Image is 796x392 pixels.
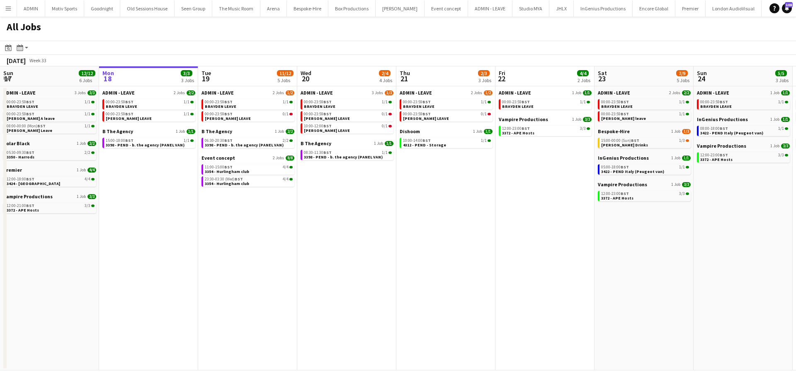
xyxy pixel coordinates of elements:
span: BST [26,203,34,208]
span: 1 Job [770,117,779,122]
span: BST [323,111,332,117]
span: BST [323,99,332,105]
span: ANDY SICK LEAVE [304,128,350,133]
span: 1 Job [176,129,185,134]
a: 08:30-11:30BST1/13398 - PEND - b. the agency (PANEL VAN) [304,150,392,159]
span: Sun [3,69,13,77]
a: 00:00-23:59BST1/1BRAYDEN LEAVE [7,99,95,109]
button: [PERSON_NAME] [376,0,425,17]
span: 1/1 [781,117,790,122]
span: 1/1 [184,100,189,104]
a: 11:00-15:00BST4/43354 - Hurlingham club [205,164,293,174]
button: Arena [260,0,287,17]
span: Thu [400,69,410,77]
span: Shane Leave [7,128,52,133]
span: 1/1 [778,127,784,131]
span: 108 [785,2,793,7]
button: Bespoke-Hire [287,0,328,17]
span: 1/1 [481,100,487,104]
span: 1/1 [187,129,195,134]
span: BST [720,99,728,105]
span: BRAYDEN LEAVE [403,104,434,109]
span: 1 Job [770,144,779,149]
span: 11/12 [277,70,294,76]
a: Polar Black1 Job2/2 [3,140,96,146]
div: InGenius Productions1 Job1/108:00-18:00BST1/13422 - PEND Italy (Peugeot van) [697,116,790,143]
span: BRAYDEN LEAVE [205,104,236,109]
a: Dishoom1 Job1/1 [400,128,493,134]
div: B The Agency1 Job1/108:30-11:30BST1/13398 - PEND - b. the agency (PANEL VAN) [301,140,393,162]
span: ADMIN - LEAVE [598,90,630,96]
span: 0/1 [481,112,487,116]
span: 00:00-23:59 [403,112,431,116]
span: BST [422,99,431,105]
div: Vampire Productions1 Job3/312:00-23:00BST3/33372 - APE Hosts [499,116,592,138]
span: 08:00-00:00 (Mon) [7,124,46,128]
span: 1 Job [77,194,86,199]
div: Vampire Productions1 Job3/312:00-23:00BST3/33372 - APE Hosts [697,143,790,164]
a: 05:00-18:00BST1/13422 - PEND Italy (Peugeot van) [601,164,689,174]
span: Mon [102,69,114,77]
span: 1/1 [484,129,493,134]
span: 3/3 [580,127,586,131]
span: 1/1 [385,141,393,146]
span: 3 Jobs [372,90,383,95]
span: BRAYDEN LEAVE [304,104,335,109]
span: 12:00-18:00 [7,177,34,181]
div: ADMIN - LEAVE2 Jobs1/200:00-23:59BST1/1BRAYDEN LEAVE00:00-23:59BST0/1[PERSON_NAME] LEAVE [201,90,294,128]
a: 12:00-21:00BST3/33372 - APE Hosts [7,203,95,212]
a: Vampire Productions1 Job3/3 [598,181,691,187]
a: B The Agency1 Job2/2 [201,128,294,134]
span: 3424 - Bridgelink Community centre [7,181,60,186]
span: 11:00-15:00 [205,165,233,169]
div: Dishoom1 Job1/110:00-14:00BST1/14312 - PEND - Storage [400,128,493,150]
span: 05:30-09:30 [7,151,34,155]
span: 4/4 [85,177,90,181]
a: 00:00-23:59BST1/1BRAYDEN LEAVE [502,99,590,109]
div: B The Agency1 Job1/115:00-18:00BST1/13398 - PEND - b. the agency (PANEL VAN) [102,128,195,150]
span: BRAYDEN LEAVE [601,104,633,109]
span: 00:00-23:59 [7,112,34,116]
span: 3398 - PEND - b. the agency (PANEL VAN) [106,142,184,148]
span: BST [224,138,233,143]
a: 12:00-23:00BST3/33372 - APE Hosts [502,126,590,135]
a: B The Agency1 Job1/1 [102,128,195,134]
span: BRAYDEN LEAVE [700,104,732,109]
span: Premier [3,167,22,173]
span: 1 Job [671,182,680,187]
a: Bespoke-Hire1 Job1/3 [598,128,691,134]
button: ADMIN - LEAVE [468,0,512,17]
a: 06:30-20:30BST2/23398 - PEND - b. the agency (PANEL VAN) [205,138,293,147]
span: 3354 - Hurlingham club [205,169,249,174]
span: 1/1 [382,100,388,104]
span: 3372 - APE Hosts [601,195,633,201]
span: 3/3 [778,153,784,157]
div: Vampire Productions1 Job3/312:00-23:00BST3/33372 - APE Hosts [598,181,691,203]
span: 3354 - Hurlingham club [205,181,249,186]
span: B The Agency [201,128,232,134]
span: 8/8 [286,156,294,161]
span: ADMIN - LEAVE [201,90,234,96]
a: 00:00-23:59BST1/1BRAYDEN LEAVE [601,99,689,109]
span: InGenius Productions [697,116,748,122]
a: 10:00-14:00BST1/14312 - PEND - Storage [403,138,491,147]
button: The Music Room [212,0,260,17]
span: 3372 - APE Hosts [700,157,733,162]
span: 08:00-18:00 [700,127,728,131]
a: ADMIN - LEAVE3 Jobs1/3 [301,90,393,96]
span: 00:00-23:59 [601,100,629,104]
span: 3/3 [181,70,192,76]
span: 00:00-23:59 [403,100,431,104]
span: 06:30-20:30 [205,139,233,143]
a: Event concept2 Jobs8/8 [201,155,294,161]
a: 108 [782,3,792,13]
span: 12:00-23:00 [502,127,530,131]
span: Wed [301,69,311,77]
span: 3/3 [87,90,96,95]
span: BST [720,152,728,158]
span: BST [125,99,133,105]
span: 3/3 [85,204,90,208]
div: Premier1 Job4/412:00-18:00BST4/43424 - [GEOGRAPHIC_DATA] [3,167,96,193]
span: BST [323,123,332,129]
span: BRAYDEN LEAVE [7,104,38,109]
